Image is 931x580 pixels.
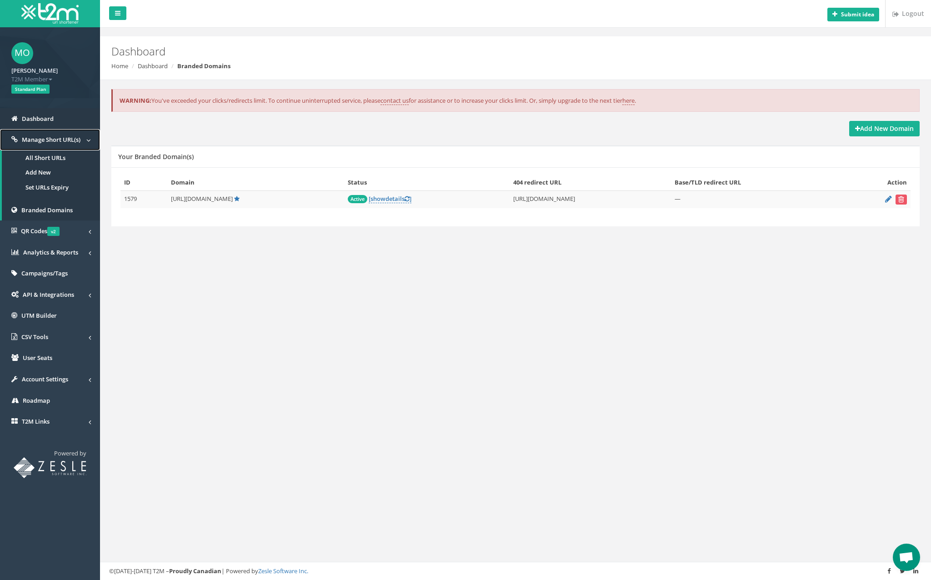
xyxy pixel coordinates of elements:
a: [showdetails] [369,195,411,203]
span: T2M Member [11,75,89,84]
h5: Your Branded Domain(s) [118,153,194,160]
span: [URL][DOMAIN_NAME] [171,195,233,203]
b: WARNING: [120,96,151,105]
span: Standard Plan [11,85,50,94]
span: MO [11,42,33,64]
span: User Seats [23,354,52,362]
button: Submit idea [827,8,879,21]
span: CSV Tools [21,333,48,341]
a: Add New Domain [849,121,920,136]
span: v2 [47,227,60,236]
img: T2M URL Shortener powered by Zesle Software Inc. [14,457,86,478]
a: Add New [2,165,100,180]
th: 404 redirect URL [510,175,671,190]
a: contact us [380,96,409,105]
span: Manage Short URL(s) [22,135,80,144]
span: API & Integrations [23,290,74,299]
b: Submit idea [841,10,874,18]
a: Default [234,195,240,203]
span: Account Settings [22,375,68,383]
span: QR Codes [21,227,60,235]
span: Active [348,195,367,203]
th: Domain [167,175,345,190]
a: Home [111,62,128,70]
th: Status [344,175,510,190]
th: Base/TLD redirect URL [671,175,843,190]
span: Powered by [54,449,86,457]
td: — [671,190,843,208]
strong: [PERSON_NAME] [11,66,58,75]
span: Analytics & Reports [23,248,78,256]
a: here [622,96,635,105]
a: Zesle Software Inc. [258,567,308,575]
div: Open chat [893,544,920,571]
span: Roadmap [23,396,50,405]
span: Dashboard [22,115,54,123]
a: [PERSON_NAME] T2M Member [11,64,89,83]
td: 1579 [120,190,167,208]
a: Dashboard [138,62,168,70]
a: Set URLs Expiry [2,180,100,195]
div: ©[DATE]-[DATE] T2M – | Powered by [109,567,922,575]
span: Branded Domains [21,206,73,214]
strong: Branded Domains [177,62,230,70]
th: Action [843,175,911,190]
strong: Proudly Canadian [169,567,221,575]
span: Campaigns/Tags [21,269,68,277]
span: T2M Links [22,417,50,425]
img: T2M [21,3,79,24]
strong: Add New Domain [855,124,914,133]
h2: Dashboard [111,45,783,57]
a: All Short URLs [2,150,100,165]
span: show [370,195,385,203]
td: [URL][DOMAIN_NAME] [510,190,671,208]
span: UTM Builder [21,311,57,320]
th: ID [120,175,167,190]
div: You've exceeded your clicks/redirects limit. To continue uninterrupted service, please for assist... [111,89,920,112]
